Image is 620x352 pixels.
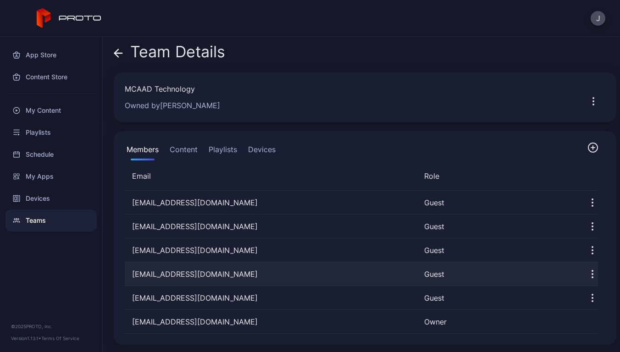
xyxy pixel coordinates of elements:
a: My Content [6,99,97,121]
div: Guest [424,245,567,256]
div: software@mcaad.org [125,316,417,327]
div: © 2025 PROTO, Inc. [11,323,91,330]
button: Content [168,142,199,160]
div: Owned by [PERSON_NAME] [125,100,570,111]
a: App Store [6,44,97,66]
span: Version 1.13.1 • [11,335,41,341]
div: Guest [424,197,567,208]
button: Members [125,142,161,160]
button: Playlists [207,142,239,160]
div: Email [132,170,417,181]
button: Devices [246,142,277,160]
a: Teams [6,209,97,231]
a: Devices [6,187,97,209]
a: Terms Of Service [41,335,79,341]
a: Playlists [6,121,97,143]
div: Guest [424,292,567,303]
div: mhillman@mff.org [125,221,417,232]
div: Team Details [114,43,225,65]
div: agioia@mcaad.org [125,269,417,280]
div: Owner [424,316,567,327]
div: mhenrickson@mcaad.org [125,292,417,303]
div: Role [424,170,567,181]
div: Guest [424,221,567,232]
a: Schedule [6,143,97,165]
div: Guest [424,269,567,280]
button: J [591,11,605,26]
div: MCAAD Technology [125,83,570,94]
div: nhayes@mff.org [125,245,417,256]
a: Content Store [6,66,97,88]
div: jlewis@mff.org [125,197,417,208]
a: My Apps [6,165,97,187]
